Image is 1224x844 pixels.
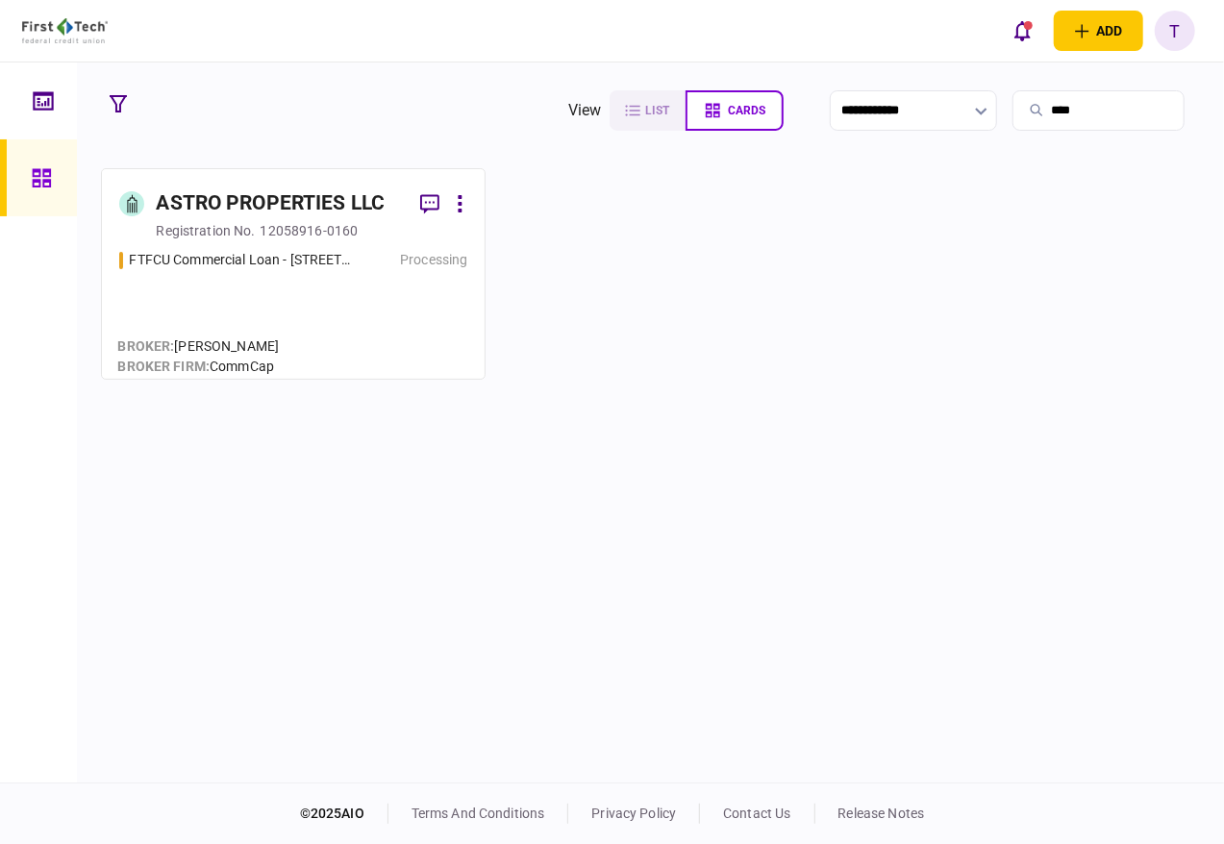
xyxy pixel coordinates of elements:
[646,104,670,117] span: list
[22,18,108,43] img: client company logo
[412,806,545,821] a: terms and conditions
[591,806,676,821] a: privacy policy
[568,99,602,122] div: view
[1002,11,1042,51] button: open notifications list
[129,250,353,270] div: FTFCU Commercial Loan - 1650 S Carbon Ave Price UT
[729,104,766,117] span: cards
[723,806,790,821] a: contact us
[1054,11,1143,51] button: open adding identity options
[156,188,385,219] div: ASTRO PROPERTIES LLC
[156,221,255,240] div: registration no.
[686,90,784,131] button: cards
[117,338,174,354] span: Broker :
[1155,11,1195,51] button: T
[101,168,486,380] a: ASTRO PROPERTIES LLCregistration no.12058916-0160FTFCU Commercial Loan - 1650 S Carbon Ave Price ...
[117,336,279,357] div: [PERSON_NAME]
[300,804,388,824] div: © 2025 AIO
[117,359,210,374] span: broker firm :
[261,221,359,240] div: 12058916-0160
[117,357,279,377] div: CommCap
[838,806,925,821] a: release notes
[400,250,467,270] div: Processing
[610,90,686,131] button: list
